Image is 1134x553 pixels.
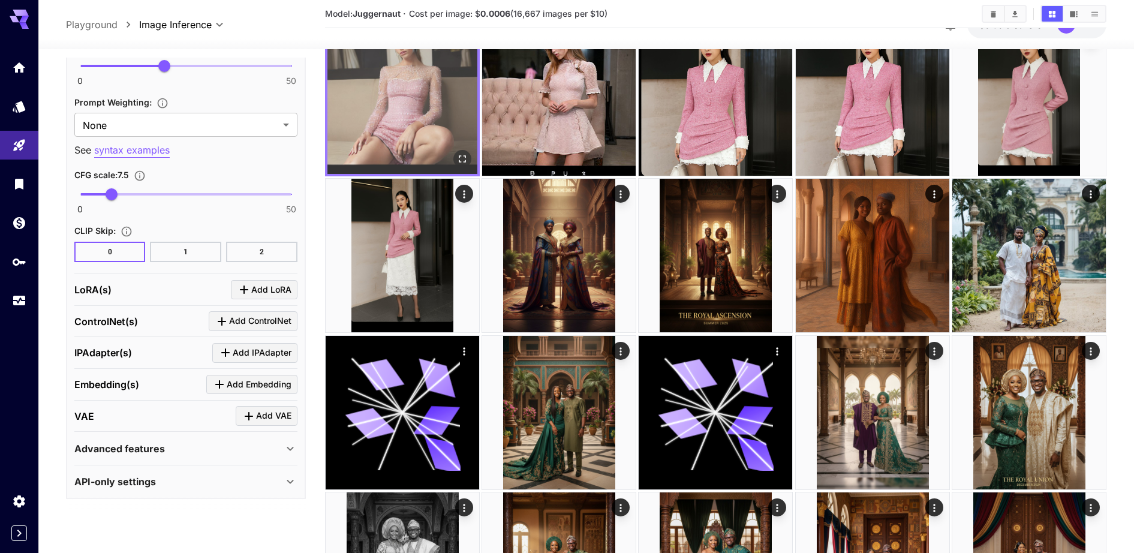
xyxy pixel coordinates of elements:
div: Actions [455,185,473,203]
span: Image Inference [139,17,212,32]
button: Show images in video view [1063,6,1084,22]
span: CFG scale : 7.5 [74,170,129,180]
button: Expand sidebar [11,525,27,541]
span: Add VAE [256,408,291,423]
span: 50 [286,75,296,87]
div: Actions [925,342,943,360]
div: Actions [612,185,630,203]
img: Z [952,179,1106,332]
p: LoRA(s) [74,282,112,297]
span: None [83,118,278,133]
div: Actions [1082,185,1100,203]
div: Actions [612,498,630,516]
button: Adjusts how closely the generated image aligns with the input prompt. A higher value enforces str... [129,170,151,182]
span: Add IPAdapter [233,345,291,360]
b: 0.0006 [480,8,510,19]
div: API Keys [12,254,26,269]
div: Actions [455,342,473,360]
span: 50 [286,203,296,215]
a: Playground [66,17,118,32]
div: Playground [12,138,26,153]
span: Cost per image: $ (16,667 images per $10) [409,8,607,19]
button: It allows you to adjust how strongly different parts of your prompt influence the generated image. [152,97,173,109]
p: VAE [74,409,94,423]
p: Embedding(s) [74,377,139,392]
p: · [403,7,406,21]
div: CLIP Skip is not compatible with FLUX models. [74,223,297,262]
img: 2Q== [326,179,479,332]
div: Settings [12,494,26,509]
img: 2Q== [482,336,636,489]
img: Z [482,22,636,176]
div: API-only settings [74,467,297,496]
div: Open in fullscreen [453,150,471,168]
button: Click to add LoRA [231,280,297,300]
p: API-only settings [74,474,156,489]
button: Download All [1004,6,1025,22]
div: Clear ImagesDownload All [982,5,1027,23]
p: Advanced features [74,441,165,456]
p: ControlNet(s) [74,314,138,329]
div: Actions [612,342,630,360]
img: 2Q== [796,336,949,489]
span: 0 [77,203,83,215]
div: Actions [925,498,943,516]
span: Add Embedding [227,377,291,392]
b: Juggernaut [353,8,401,19]
div: Actions [769,498,787,516]
span: CLIP Skip : [74,226,116,236]
div: Prompt Weighting is not compatible with FLUX models. [74,95,297,137]
div: Models [12,99,26,114]
div: Show images in grid viewShow images in video viewShow images in list view [1040,5,1106,23]
div: Advanced features [74,434,297,463]
button: Clear Images [983,6,1004,22]
span: Prompt Weighting : [74,97,152,107]
button: Show images in grid view [1042,6,1063,22]
span: Add ControlNet [229,314,291,329]
button: 1 [150,242,221,262]
div: Actions [925,185,943,203]
span: Model: [325,8,401,19]
span: $6.96 [979,20,1006,30]
div: Actions [769,185,787,203]
img: Z [796,22,949,176]
button: 0 [74,242,146,262]
span: Add LoRA [251,282,291,297]
img: Z [952,336,1106,489]
button: 2 [226,242,297,262]
div: Actions [1082,342,1100,360]
img: Z [639,22,792,176]
button: syntax examples [94,143,170,158]
div: Actions [769,342,787,360]
button: Click to add IPAdapter [212,343,297,363]
div: Wallet [12,215,26,230]
button: Show images in list view [1084,6,1105,22]
span: credits left [1006,20,1048,30]
img: 2Q== [952,22,1106,176]
span: 0 [77,75,83,87]
button: Controls how many layers to skip in CLIP text encoder. Higher values can produce more abstract re... [116,226,137,238]
div: Actions [455,498,473,516]
nav: breadcrumb [66,17,139,32]
div: Library [12,176,26,191]
img: 2Q== [327,24,477,174]
img: 9k= [796,179,949,332]
button: Click to add Embedding [206,375,297,395]
p: IPAdapter(s) [74,345,132,360]
div: Actions [1082,498,1100,516]
img: 9k= [639,179,792,332]
button: Click to add VAE [236,406,297,426]
img: 9k= [482,179,636,332]
div: Home [12,60,26,75]
button: Click to add ControlNet [209,311,297,331]
p: See [74,143,297,158]
div: Usage [12,293,26,308]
